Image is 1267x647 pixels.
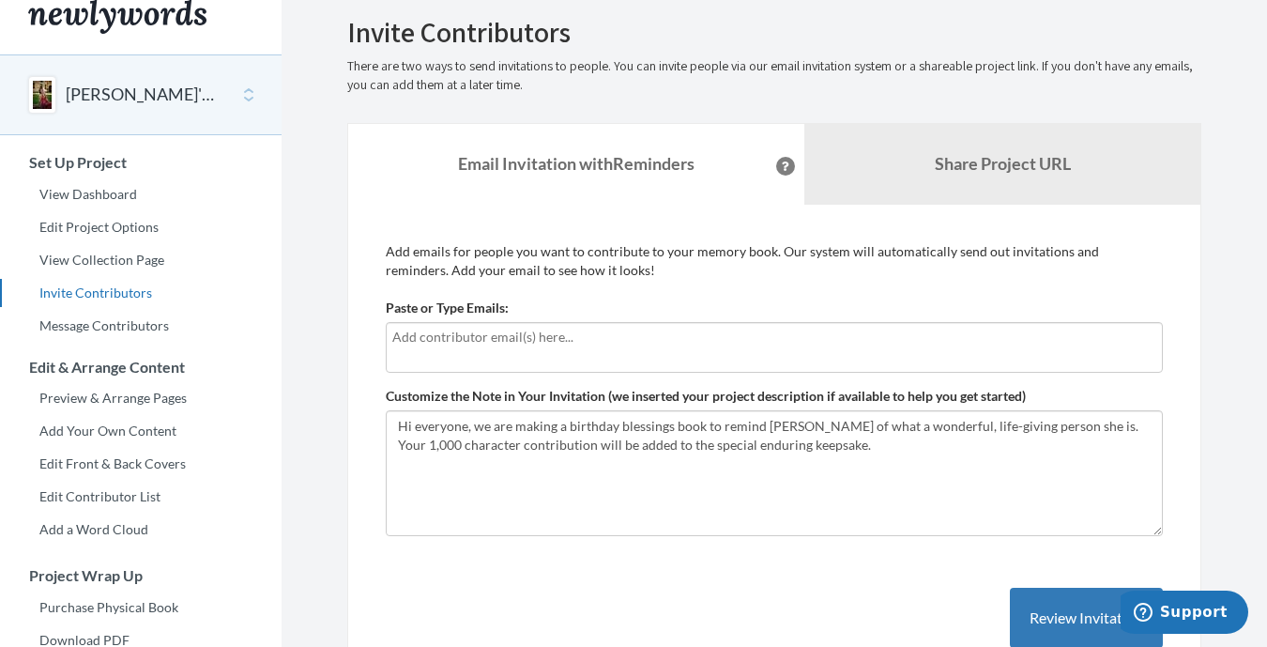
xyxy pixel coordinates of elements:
[1121,591,1248,638] iframe: Opens a widget where you can chat to one of our agents
[458,153,695,174] strong: Email Invitation with Reminders
[386,410,1163,536] textarea: Hi everyone, we are making a birthday blessings book to remind [PERSON_NAME] of what a wonderful,...
[386,242,1163,280] p: Add emails for people you want to contribute to your memory book. Our system will automatically s...
[935,153,1071,174] b: Share Project URL
[66,83,218,107] button: [PERSON_NAME]'s 50th Birthday
[1,359,282,376] h3: Edit & Arrange Content
[386,387,1026,406] label: Customize the Note in Your Invitation (we inserted your project description if available to help ...
[347,17,1201,48] h2: Invite Contributors
[386,299,509,317] label: Paste or Type Emails:
[1,567,282,584] h3: Project Wrap Up
[1,154,282,171] h3: Set Up Project
[392,327,1156,347] input: Add contributor email(s) here...
[347,57,1201,95] p: There are two ways to send invitations to people. You can invite people via our email invitation ...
